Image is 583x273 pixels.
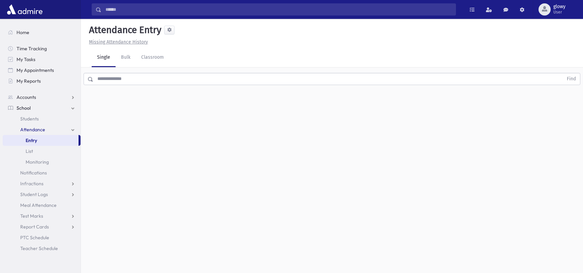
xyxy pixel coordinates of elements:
[89,39,148,45] u: Missing Attendance History
[17,67,54,73] span: My Appointments
[3,124,81,135] a: Attendance
[20,191,48,197] span: Student Logs
[17,94,36,100] span: Accounts
[3,243,81,254] a: Teacher Schedule
[116,48,136,67] a: Bulk
[17,56,35,62] span: My Tasks
[553,9,565,15] span: User
[86,24,161,36] h5: Attendance Entry
[563,73,580,85] button: Find
[3,135,79,146] a: Entry
[3,232,81,243] a: PTC Schedule
[20,127,45,133] span: Attendance
[3,76,81,86] a: My Reports
[136,48,169,67] a: Classroom
[26,148,33,154] span: List
[20,181,43,187] span: Infractions
[3,65,81,76] a: My Appointments
[3,113,81,124] a: Students
[20,116,39,122] span: Students
[20,245,58,251] span: Teacher Schedule
[101,3,456,16] input: Search
[5,3,44,16] img: AdmirePro
[3,27,81,38] a: Home
[3,92,81,103] a: Accounts
[3,103,81,113] a: School
[17,105,31,111] span: School
[3,43,81,54] a: Time Tracking
[20,202,57,208] span: Meal Attendance
[3,221,81,232] a: Report Cards
[26,159,49,165] span: Monitoring
[17,46,47,52] span: Time Tracking
[17,78,41,84] span: My Reports
[20,170,47,176] span: Notifications
[17,29,29,35] span: Home
[86,39,148,45] a: Missing Attendance History
[3,178,81,189] a: Infractions
[3,157,81,167] a: Monitoring
[3,54,81,65] a: My Tasks
[26,137,37,143] span: Entry
[20,224,49,230] span: Report Cards
[3,189,81,200] a: Student Logs
[20,213,43,219] span: Test Marks
[553,4,565,9] span: glowy
[3,211,81,221] a: Test Marks
[3,200,81,211] a: Meal Attendance
[92,48,116,67] a: Single
[20,235,49,241] span: PTC Schedule
[3,146,81,157] a: List
[3,167,81,178] a: Notifications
